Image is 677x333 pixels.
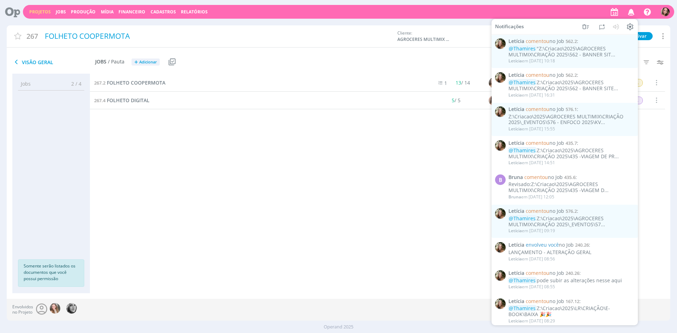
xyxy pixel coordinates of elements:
span: Envolvidos no Projeto [12,304,33,315]
span: comentou [526,297,549,304]
span: FOLHETO COOPERMOTA [107,79,165,86]
span: 2 / 4 [66,80,81,87]
button: Produção [69,9,98,15]
span: comentou [526,72,549,78]
span: : [508,270,634,276]
span: Letícia [508,228,522,234]
a: Produção [71,9,96,15]
span: Letícia [508,242,524,248]
span: : [508,298,634,304]
span: Cadastros [151,9,176,15]
span: Letícia [508,160,522,166]
span: no Job [526,140,564,146]
span: Letícia [508,38,524,44]
a: Jobs [56,9,66,15]
span: Jobs [21,80,31,87]
span: Letícia [508,140,524,146]
img: G [50,303,60,314]
span: no Job [526,38,564,44]
span: 240.26 [575,242,589,248]
span: comentou [526,140,549,146]
a: Projetos [29,9,51,15]
img: T [489,95,499,106]
button: Jobs [54,9,68,15]
span: : [508,140,634,146]
button: Financeiro [116,9,147,15]
span: Letícia [508,284,522,290]
span: 576.1 [566,106,577,112]
span: comentou [526,208,549,214]
img: L [495,242,506,253]
div: Revisado:Z:\Criacao\2025\AGROCERES MULTIMIX\CRIAÇÃO 2025\435 -VIAGEM D... [508,181,634,193]
div: Z:\Criacao\2025\AGROCERES MULTIMIX\CRIAÇÃO 2025\_EVENTOS\57... [508,216,634,228]
span: 562.2 [566,72,577,78]
span: 1 [445,80,447,86]
img: L [495,106,506,117]
span: Visão Geral [12,58,95,66]
span: : [508,242,634,248]
img: L [495,270,506,281]
div: FOLHETO COOPERMOTA [42,28,394,44]
a: Financeiro [118,9,145,15]
button: Projetos [27,9,53,15]
button: Mídia [99,9,116,15]
span: Letícia [508,255,522,261]
span: Letícia [508,270,524,276]
div: Cliente: [397,30,556,43]
span: Notificações [495,24,524,30]
span: 13 [456,79,462,86]
span: Bruna [508,174,523,180]
img: T [661,7,670,16]
div: pode subir as alterações nesse aqui [508,277,634,283]
span: no Job [524,173,563,180]
div: LANÇAMENTO - ALTERAÇÃO GERAL [508,249,634,255]
div: em [DATE] 16:31 [508,92,555,97]
span: @Thamires [509,215,536,222]
img: L [495,298,506,309]
span: 562.2 [566,38,577,44]
span: Bruna [508,194,521,200]
span: AGROCERES MULTIMIX NUTRIÇÃO ANIMAL LTDA. [397,36,450,43]
img: J [66,303,77,314]
img: L [495,38,506,49]
span: FOLHETO DIGITAL [107,97,150,104]
span: 435.6 [564,174,575,180]
span: no Job [526,106,564,112]
span: : [508,72,634,78]
span: : [508,38,634,44]
img: L [495,140,506,151]
div: Z:\Criacao\2025\AGROCERES MULTIMIX\CRIAÇÃO 2025\562 - BANNER SITE... [508,80,634,92]
span: 167.12 [566,298,579,304]
span: : [508,208,634,214]
span: Adicionar [139,60,157,64]
button: +Adicionar [132,58,160,66]
img: L [495,208,506,219]
div: em [DATE] 09:19 [508,228,555,233]
div: em [DATE] 08:56 [508,256,555,261]
div: em [DATE] 08:29 [508,318,555,323]
div: B [495,174,506,185]
span: envolveu você [526,241,559,248]
div: Z:\Criacao\2025\LR\CRIAÇÃO\E-BOOK\BAIXA 🎉🎉 [508,306,634,317]
button: T [660,6,670,18]
div: em [DATE] 15:55 [508,127,555,131]
span: Letícia [508,58,522,64]
span: 267.4 [94,97,105,104]
span: Letícia [508,317,522,323]
span: Jobs [95,59,106,65]
span: Letícia [508,92,522,98]
span: no Job [526,72,564,78]
span: @Thamires [509,45,536,52]
span: no Job [526,208,564,214]
span: @Thamires [509,79,536,86]
span: no Job [526,241,574,248]
span: Letícia [508,106,524,112]
span: comentou [526,38,549,44]
span: 435.7 [566,140,577,146]
div: em [DATE] 08:55 [508,284,555,289]
div: em [DATE] 10:18 [508,58,555,63]
span: no Job [526,270,564,276]
span: Letícia [508,72,524,78]
div: "Z:\Criacao\2025\AGROCERES MULTIMIX\CRIAÇÃO 2025\562 - BANNER SIT... [508,46,634,58]
a: Mídia [101,9,114,15]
